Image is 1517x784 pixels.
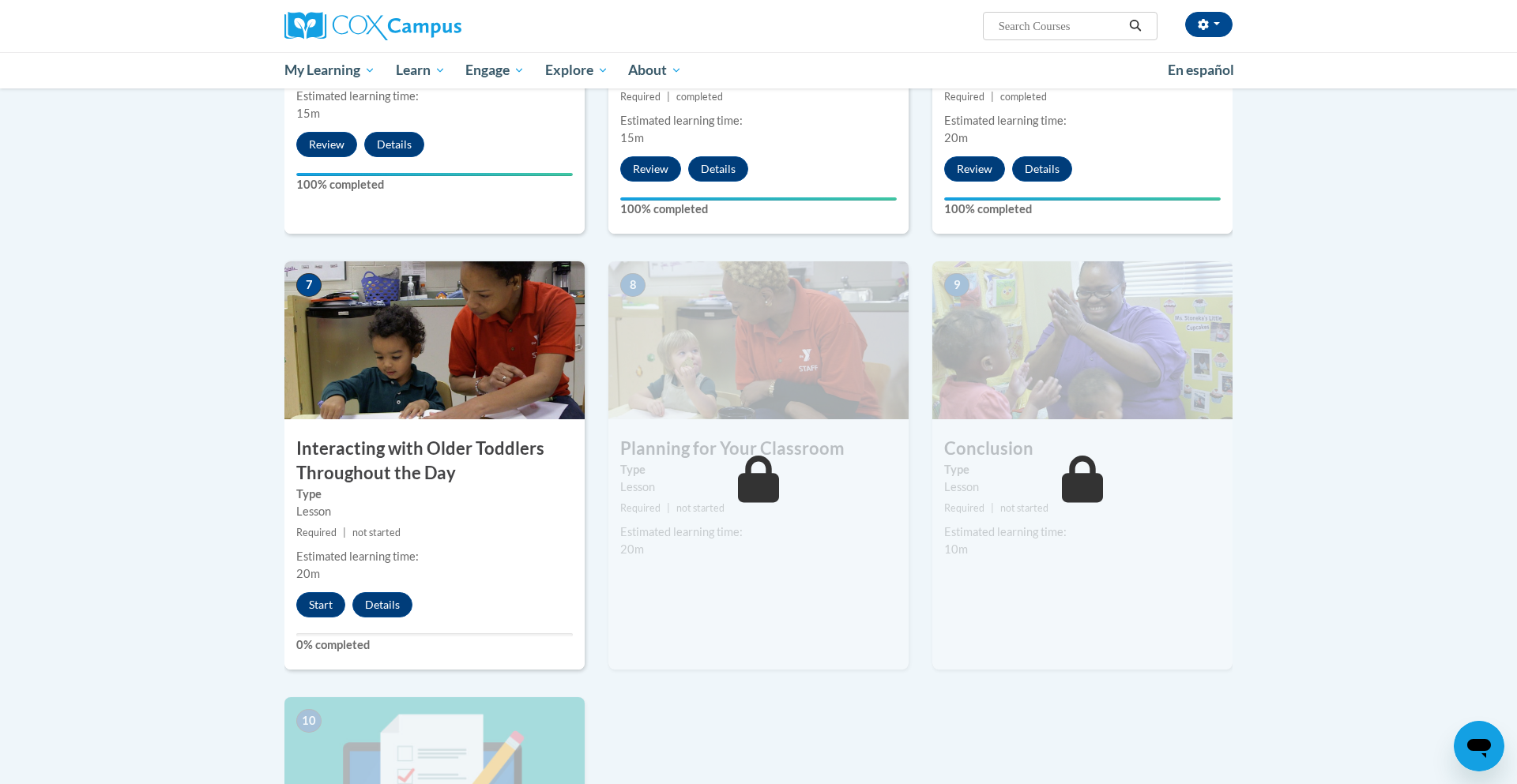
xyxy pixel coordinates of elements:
img: Course Image [932,261,1233,419]
label: Type [296,486,573,503]
div: Estimated learning time: [944,523,1221,541]
a: Explore [535,52,619,88]
span: Required [944,91,984,103]
button: Details [364,132,424,157]
span: Explore [545,61,608,80]
img: Course Image [284,261,585,419]
span: Required [620,91,661,103]
span: About [628,61,682,80]
span: 15m [296,107,320,120]
label: 0% completed [296,636,573,654]
button: Details [1012,156,1072,182]
span: | [991,502,994,514]
div: Estimated learning time: [296,548,573,565]
a: Cox Campus [284,12,585,40]
label: 100% completed [944,201,1221,218]
div: Estimated learning time: [620,112,897,129]
button: Review [620,156,681,182]
label: 100% completed [296,176,573,193]
span: not started [1000,502,1048,514]
div: Estimated learning time: [296,88,573,105]
span: | [667,502,670,514]
a: Learn [386,52,456,88]
img: Course Image [608,261,909,419]
div: Main menu [261,52,1256,88]
div: Lesson [620,478,897,496]
button: Search [1124,17,1147,36]
button: Account Settings [1185,12,1233,37]
span: Required [944,502,984,514]
label: 100% completed [620,201,897,218]
span: 10 [296,709,322,733]
span: 9 [944,273,969,297]
h3: Interacting with Older Toddlers Throughout the Day [284,437,585,486]
span: completed [676,91,723,103]
h3: Planning for Your Classroom [608,437,909,461]
label: Type [620,461,897,478]
div: Estimated learning time: [944,112,1221,129]
span: | [343,527,346,538]
div: Your progress [944,197,1221,201]
span: Learn [396,61,446,80]
img: Cox Campus [284,12,461,40]
span: En español [1168,62,1234,78]
span: 20m [620,542,644,556]
button: Review [296,132,357,157]
span: 20m [296,567,320,580]
span: completed [1000,91,1047,103]
label: Type [944,461,1221,478]
a: En español [1158,54,1244,87]
div: Your progress [296,173,573,176]
a: My Learning [274,52,386,88]
span: Required [620,502,661,514]
span: 10m [944,542,968,556]
span: not started [352,527,401,538]
span: 7 [296,273,322,297]
span: 8 [620,273,646,297]
span: Required [296,527,337,538]
span: not started [676,502,725,514]
a: About [619,52,693,88]
h3: Conclusion [932,437,1233,461]
input: Search Courses [997,17,1124,36]
span: 20m [944,131,968,144]
span: | [667,91,670,103]
span: 15m [620,131,644,144]
div: Your progress [620,197,897,201]
div: Lesson [944,478,1221,496]
iframe: Button to launch messaging window [1454,721,1504,771]
button: Start [296,592,345,617]
span: Engage [465,61,525,80]
span: | [991,91,994,103]
button: Details [352,592,412,617]
button: Review [944,156,1005,182]
button: Details [688,156,748,182]
a: Engage [455,52,535,88]
div: Lesson [296,503,573,520]
span: My Learning [284,61,375,80]
div: Estimated learning time: [620,523,897,541]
